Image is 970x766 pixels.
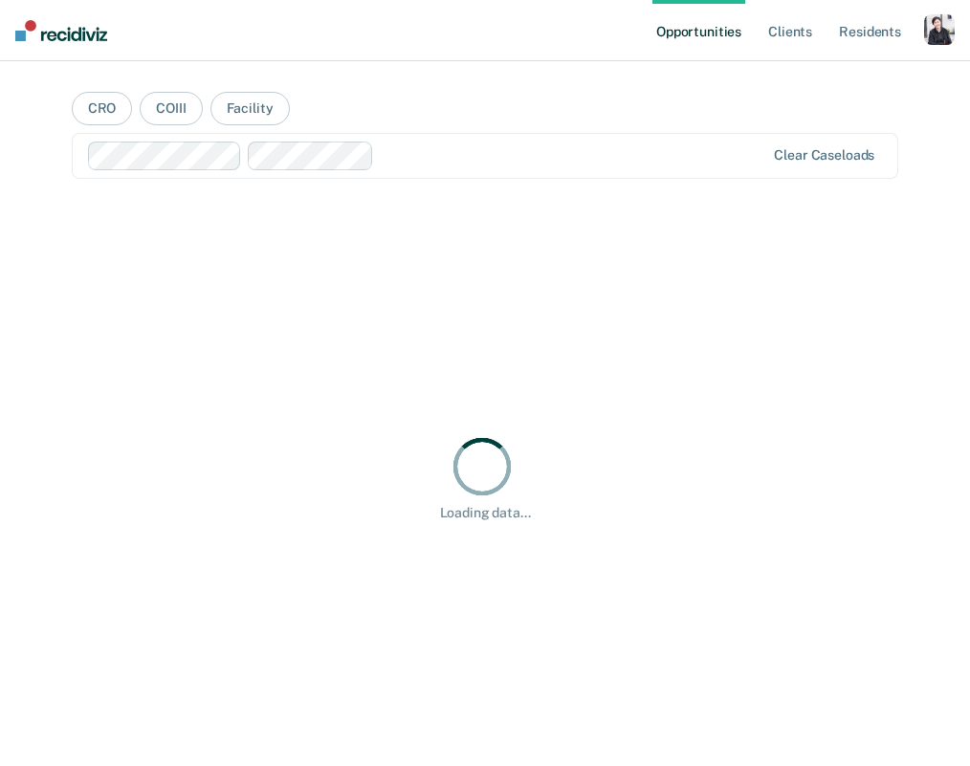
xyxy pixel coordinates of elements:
[72,92,133,125] button: CRO
[140,92,202,125] button: COIII
[210,92,290,125] button: Facility
[440,505,531,521] div: Loading data...
[774,147,874,164] div: Clear caseloads
[15,20,107,41] img: Recidiviz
